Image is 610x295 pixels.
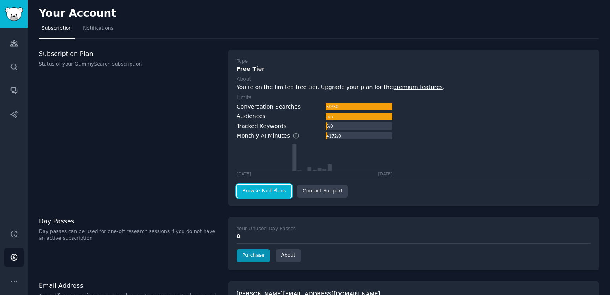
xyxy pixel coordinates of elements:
a: About [276,249,301,262]
div: [DATE] [378,171,392,177]
div: Monthly AI Minutes [237,132,308,140]
a: Contact Support [297,185,348,198]
div: Audiences [237,112,265,120]
h2: Your Account [39,7,116,20]
div: About [237,76,251,83]
div: Conversation Searches [237,103,301,111]
h3: Subscription Plan [39,50,220,58]
div: Your Unused Day Passes [237,225,296,233]
a: premium features [393,84,443,90]
div: 0 [237,232,591,241]
a: Notifications [80,22,116,39]
p: Day passes can be used for one-off research sessions if you do not have an active subscription [39,228,220,242]
div: 4172 / 0 [326,132,342,140]
img: GummySearch logo [5,7,23,21]
p: Status of your GummySearch subscription [39,61,220,68]
h3: Email Address [39,281,220,290]
div: Tracked Keywords [237,122,286,130]
div: 6 / 0 [326,122,334,130]
div: Limits [237,94,251,101]
span: Subscription [42,25,72,32]
div: [DATE] [237,171,251,177]
div: Type [237,58,248,65]
div: You're on the limited free tier. Upgrade your plan for the . [237,83,591,91]
div: 50 / 50 [326,103,339,110]
div: 5 / 5 [326,113,334,120]
a: Browse Paid Plans [237,185,291,198]
h3: Day Passes [39,217,220,225]
a: Purchase [237,249,270,262]
span: Notifications [83,25,114,32]
a: Subscription [39,22,75,39]
div: Free Tier [237,65,591,73]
